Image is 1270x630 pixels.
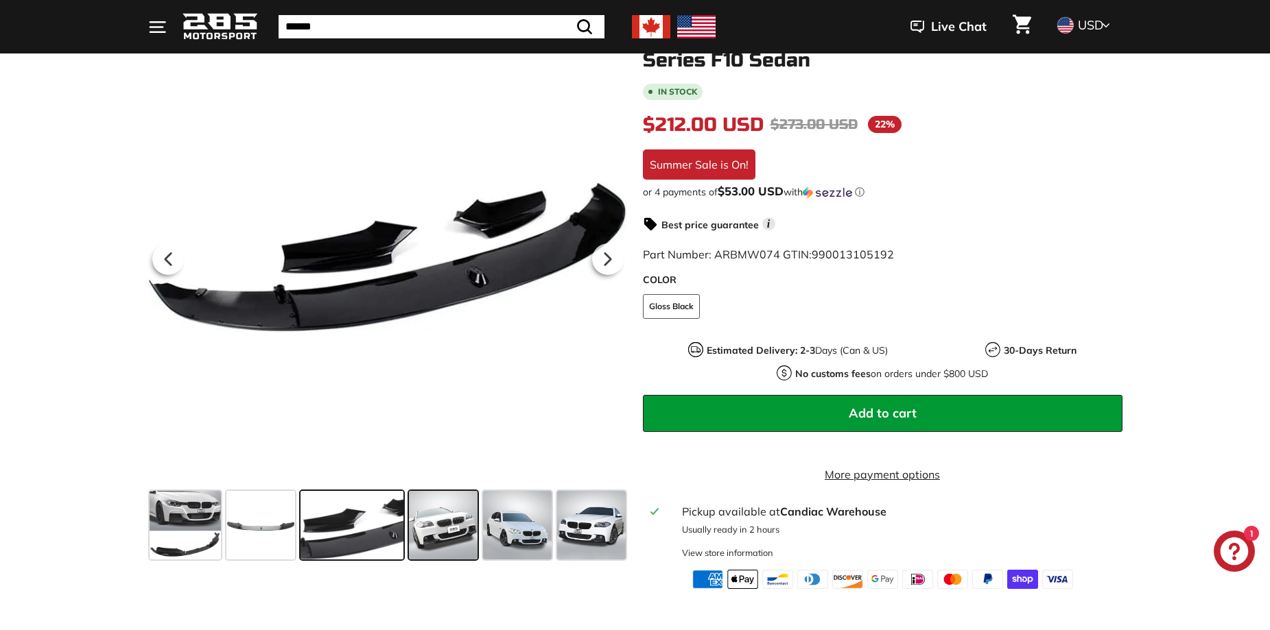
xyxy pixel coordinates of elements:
div: or 4 payments of with [643,185,1122,199]
div: View store information [682,546,773,559]
span: $53.00 USD [718,184,784,198]
img: Logo_285_Motorsport_areodynamics_components [183,11,258,43]
span: $273.00 USD [771,116,858,133]
img: Sezzle [803,186,852,199]
span: Part Number: ARBMW074 GTIN: [643,247,894,261]
img: google_pay [867,570,898,589]
p: on orders under $800 USD [795,367,988,381]
img: american_express [692,570,723,589]
div: Summer Sale is On! [643,149,755,180]
strong: Candiac Warehouse [780,505,886,518]
span: Add to cart [849,405,917,421]
strong: 30-Days Return [1004,344,1077,356]
p: Usually ready in 2 hours [682,523,1114,536]
span: 990013105192 [812,247,894,261]
img: visa [1042,570,1073,589]
strong: Best price guarantee [661,219,759,231]
img: apple_pay [727,570,758,589]
a: Cart [1004,3,1039,50]
img: discover [832,570,863,589]
div: or 4 payments of$53.00 USDwithSezzle Click to learn more about Sezzle [643,185,1122,199]
input: Search [279,15,604,38]
img: ideal [902,570,933,589]
img: shopify_pay [1007,570,1038,589]
span: 22% [868,116,902,133]
button: Add to cart [643,395,1122,432]
img: bancontact [762,570,793,589]
inbox-online-store-chat: Shopify online store chat [1210,531,1259,575]
img: diners_club [797,570,828,589]
p: Days (Can & US) [707,343,888,358]
span: USD [1078,17,1103,33]
strong: Estimated Delivery: 2-3 [707,344,815,356]
label: COLOR [643,273,1122,287]
img: master [937,570,968,589]
span: i [762,217,775,230]
div: Pickup available at [682,503,1114,520]
h1: M Style Front Lip Splitter - [DATE]-[DATE] BMW 5 Series F10 Sedan [643,29,1122,71]
b: In stock [658,88,697,96]
strong: No customs fees [795,367,871,380]
button: Live Chat [893,10,1004,44]
span: Live Chat [931,18,987,36]
span: $212.00 USD [643,113,764,136]
img: paypal [972,570,1003,589]
a: More payment options [643,466,1122,483]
